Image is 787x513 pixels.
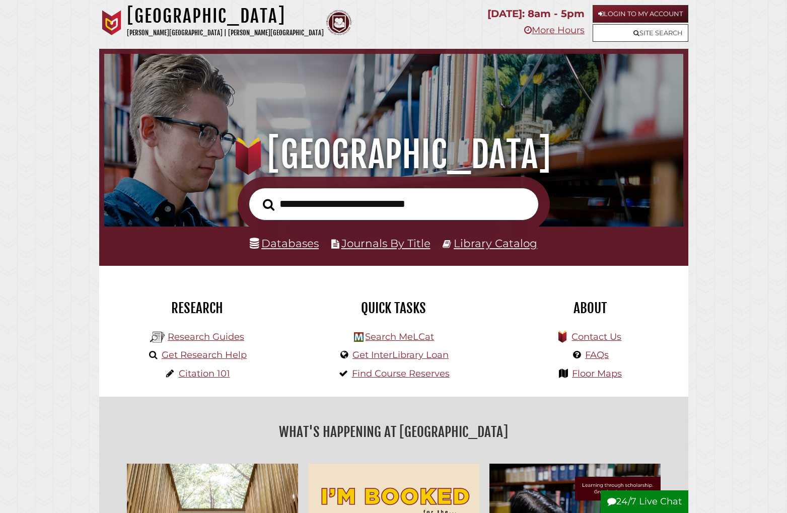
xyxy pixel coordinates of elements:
[326,10,351,35] img: Calvin Theological Seminary
[107,300,288,317] h2: Research
[258,196,279,214] button: Search
[499,300,681,317] h2: About
[127,27,324,39] p: [PERSON_NAME][GEOGRAPHIC_DATA] | [PERSON_NAME][GEOGRAPHIC_DATA]
[593,5,688,23] a: Login to My Account
[354,332,364,342] img: Hekman Library Logo
[524,25,585,36] a: More Hours
[572,368,622,379] a: Floor Maps
[107,420,681,444] h2: What's Happening at [GEOGRAPHIC_DATA]
[593,24,688,42] a: Site Search
[99,10,124,35] img: Calvin University
[263,198,274,211] i: Search
[352,368,450,379] a: Find Course Reserves
[250,237,319,250] a: Databases
[585,349,609,360] a: FAQs
[487,5,585,23] p: [DATE]: 8am - 5pm
[454,237,537,250] a: Library Catalog
[127,5,324,27] h1: [GEOGRAPHIC_DATA]
[168,331,244,342] a: Research Guides
[303,300,484,317] h2: Quick Tasks
[352,349,449,360] a: Get InterLibrary Loan
[365,331,434,342] a: Search MeLCat
[150,330,165,345] img: Hekman Library Logo
[179,368,230,379] a: Citation 101
[116,132,671,177] h1: [GEOGRAPHIC_DATA]
[571,331,621,342] a: Contact Us
[341,237,431,250] a: Journals By Title
[162,349,247,360] a: Get Research Help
